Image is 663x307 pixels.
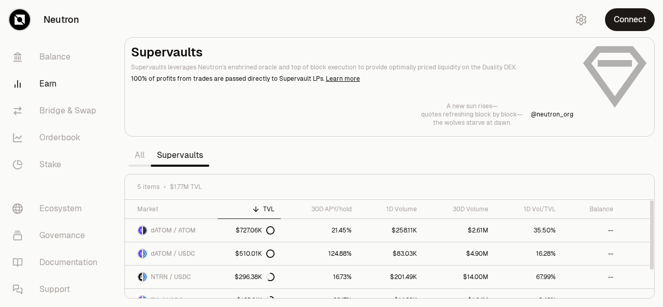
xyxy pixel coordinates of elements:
[151,145,209,166] a: Supervaults
[364,205,417,213] div: 1D Volume
[138,296,142,304] img: TIA Logo
[137,183,160,191] span: 5 items
[562,266,619,288] a: --
[125,219,218,242] a: dATOM LogoATOM LogodATOM / ATOM
[495,266,562,288] a: 67.99%
[128,145,151,166] a: All
[423,242,495,265] a: $4.90M
[358,266,423,288] a: $201.49K
[281,219,358,242] a: 21.45%
[218,242,280,265] a: $510.01K
[421,102,523,127] a: A new sun rises—quotes refreshing block by block—the wolves starve at dawn.
[568,205,613,213] div: Balance
[4,70,112,97] a: Earn
[137,205,211,213] div: Market
[235,250,275,258] div: $510.01K
[421,102,523,110] p: A new sun rises—
[143,250,147,258] img: USDC Logo
[151,226,196,235] span: dATOM / ATOM
[170,183,202,191] span: $1.77M TVL
[495,242,562,265] a: 16.28%
[281,242,358,265] a: 124.88%
[236,226,275,235] div: $727.06K
[358,219,423,242] a: $258.11K
[237,296,275,304] div: $168.91K
[421,119,523,127] p: the wolves starve at dawn.
[358,242,423,265] a: $83.03K
[4,124,112,151] a: Orderbook
[224,205,274,213] div: TVL
[429,205,488,213] div: 30D Volume
[562,219,619,242] a: --
[131,63,573,72] p: Supervaults leverages Neutron's enshrined oracle and top of block execution to provide optimally ...
[138,273,142,281] img: NTRN Logo
[151,296,183,304] span: TIA / USDC
[4,276,112,303] a: Support
[423,266,495,288] a: $14.00M
[562,242,619,265] a: --
[235,273,275,281] div: $296.38K
[4,195,112,222] a: Ecosystem
[143,273,147,281] img: USDC Logo
[125,242,218,265] a: dATOM LogoUSDC LogodATOM / USDC
[531,110,573,119] a: @neutron_org
[281,266,358,288] a: 16.73%
[4,249,112,276] a: Documentation
[138,250,142,258] img: dATOM Logo
[138,226,142,235] img: dATOM Logo
[4,222,112,249] a: Governance
[501,205,556,213] div: 1D Vol/TVL
[151,273,191,281] span: NTRN / USDC
[605,8,655,31] button: Connect
[151,250,195,258] span: dATOM / USDC
[4,151,112,178] a: Stake
[326,75,360,83] a: Learn more
[218,266,280,288] a: $296.38K
[143,296,147,304] img: USDC Logo
[131,74,573,83] p: 100% of profits from trades are passed directly to Supervault LPs.
[423,219,495,242] a: $2.61M
[4,43,112,70] a: Balance
[531,110,573,119] p: @ neutron_org
[131,44,573,61] h2: Supervaults
[218,219,280,242] a: $727.06K
[125,266,218,288] a: NTRN LogoUSDC LogoNTRN / USDC
[495,219,562,242] a: 35.50%
[421,110,523,119] p: quotes refreshing block by block—
[287,205,352,213] div: 30D APY/hold
[143,226,147,235] img: ATOM Logo
[4,97,112,124] a: Bridge & Swap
